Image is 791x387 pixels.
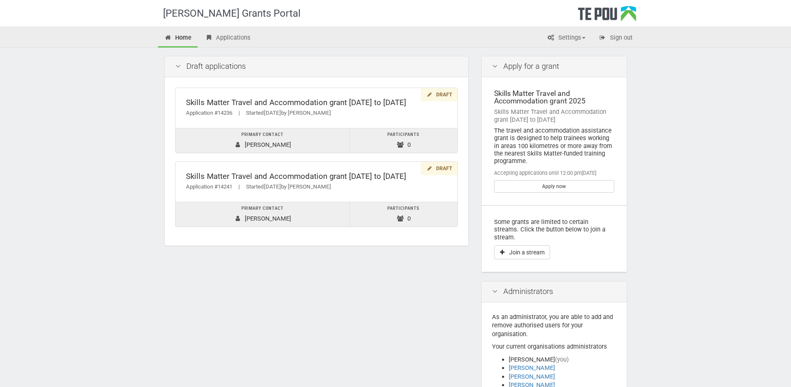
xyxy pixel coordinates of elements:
[482,56,627,77] div: Apply for a grant
[555,356,569,363] span: (you)
[354,131,453,139] div: Participants
[186,172,447,181] div: Skills Matter Travel and Accommodation grant [DATE] to [DATE]
[421,162,457,176] div: Draft
[158,29,198,48] a: Home
[509,355,616,364] li: [PERSON_NAME]
[494,90,614,105] div: Skills Matter Travel and Accommodation grant 2025
[186,98,447,107] div: Skills Matter Travel and Accommodation grant [DATE] to [DATE]
[232,183,246,190] span: |
[494,218,614,241] p: Some grants are limited to certain streams. Click the button below to join a stream.
[180,131,346,139] div: Primary contact
[492,342,616,351] p: Your current organisations administrators
[264,183,281,190] span: [DATE]
[421,88,457,102] div: Draft
[176,128,350,153] td: [PERSON_NAME]
[494,127,614,165] div: The travel and accommodation assistance grant is designed to help trainees working in areas 100 k...
[494,245,550,259] button: Join a stream
[578,6,636,27] div: Te Pou Logo
[494,180,614,193] a: Apply now
[180,204,346,213] div: Primary contact
[593,29,639,48] a: Sign out
[165,56,468,77] div: Draft applications
[494,108,614,123] div: Skills Matter Travel and Accommodation grant [DATE] to [DATE]
[186,109,447,118] div: Application #14236 Started by [PERSON_NAME]
[509,364,555,372] a: [PERSON_NAME]
[198,29,257,48] a: Applications
[494,169,614,177] div: Accepting applications until 12:00 pm[DATE]
[354,204,453,213] div: Participants
[232,110,246,116] span: |
[350,128,457,153] td: 0
[350,202,457,226] td: 0
[541,29,592,48] a: Settings
[492,313,616,339] p: As an administrator, you are able to add and remove authorised users for your organisation.
[264,110,281,116] span: [DATE]
[509,373,555,380] a: [PERSON_NAME]
[176,202,350,226] td: [PERSON_NAME]
[482,281,627,302] div: Administrators
[186,183,447,191] div: Application #14241 Started by [PERSON_NAME]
